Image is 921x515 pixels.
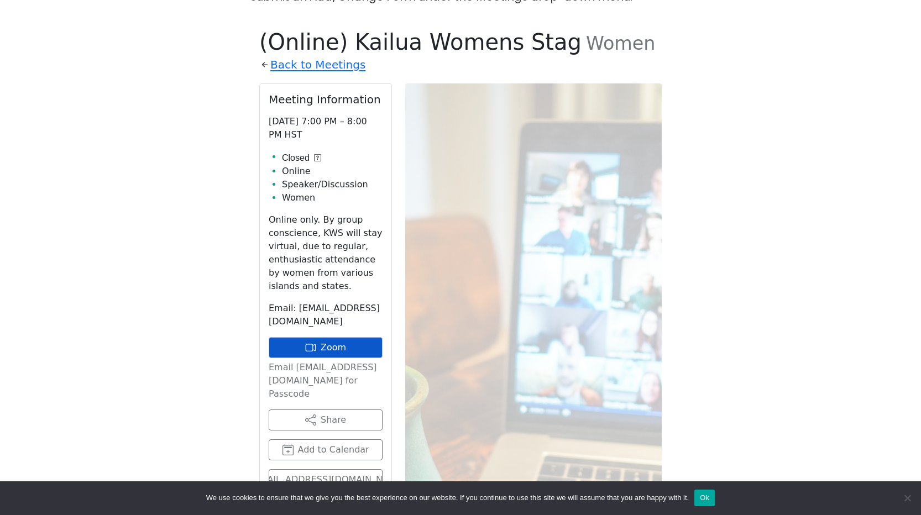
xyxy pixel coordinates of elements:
[282,178,383,191] li: Speaker/Discussion
[269,115,383,141] p: [DATE] 7:00 PM – 8:00 PM HST
[269,439,383,460] button: Add to Calendar
[282,151,310,165] span: Closed
[269,302,383,328] p: Email: [EMAIL_ADDRESS][DOMAIN_NAME]
[902,492,913,503] span: No
[269,93,383,106] h2: Meeting Information
[259,29,582,55] span: (Online) Kailua Womens Stag
[269,361,383,401] p: Email [EMAIL_ADDRESS][DOMAIN_NAME] for Passcode
[282,165,383,178] li: Online
[269,409,383,430] button: Share
[269,337,383,358] a: Zoom
[282,151,321,165] button: Closed
[269,469,383,490] a: [EMAIL_ADDRESS][DOMAIN_NAME]
[282,191,383,204] li: Women
[206,492,689,503] span: We use cookies to ensure that we give you the best experience on our website. If you continue to ...
[270,55,365,75] a: Back to Meetings
[586,33,656,54] small: Women
[269,213,383,293] p: Online only. By group conscience, KWS will stay virtual, due to regular, enthusiastic attendance ...
[694,490,715,506] button: Ok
